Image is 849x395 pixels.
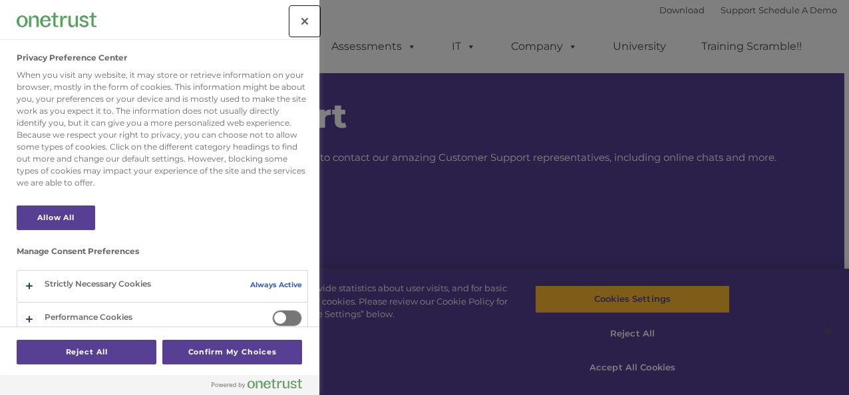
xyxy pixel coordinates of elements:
[17,69,308,189] div: When you visit any website, it may store or retrieve information on your browser, mostly in the f...
[17,247,308,263] h3: Manage Consent Preferences
[162,340,302,364] button: Confirm My Choices
[212,378,302,389] img: Powered by OneTrust Opens in a new Tab
[17,205,95,230] button: Allow All
[212,378,313,395] a: Powered by OneTrust Opens in a new Tab
[17,340,156,364] button: Reject All
[17,53,127,63] h2: Privacy Preference Center
[290,7,319,36] button: Close
[17,13,96,27] img: Company Logo
[17,7,96,33] div: Company Logo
